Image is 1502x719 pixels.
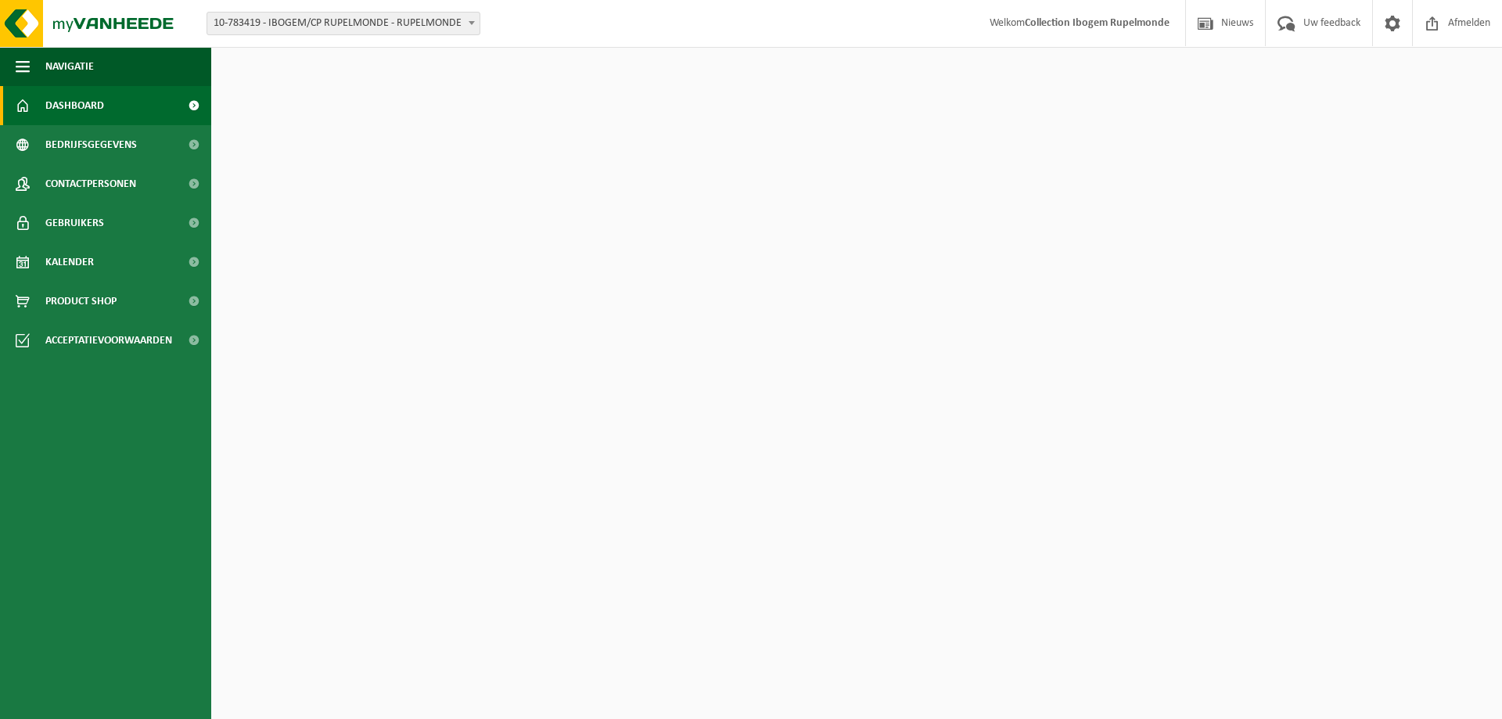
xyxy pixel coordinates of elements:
[45,47,94,86] span: Navigatie
[45,125,137,164] span: Bedrijfsgegevens
[1025,17,1170,29] strong: Collection Ibogem Rupelmonde
[45,203,104,243] span: Gebruikers
[45,282,117,321] span: Product Shop
[207,12,480,35] span: 10-783419 - IBOGEM/CP RUPELMONDE - RUPELMONDE
[45,243,94,282] span: Kalender
[207,13,480,34] span: 10-783419 - IBOGEM/CP RUPELMONDE - RUPELMONDE
[45,164,136,203] span: Contactpersonen
[45,321,172,360] span: Acceptatievoorwaarden
[45,86,104,125] span: Dashboard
